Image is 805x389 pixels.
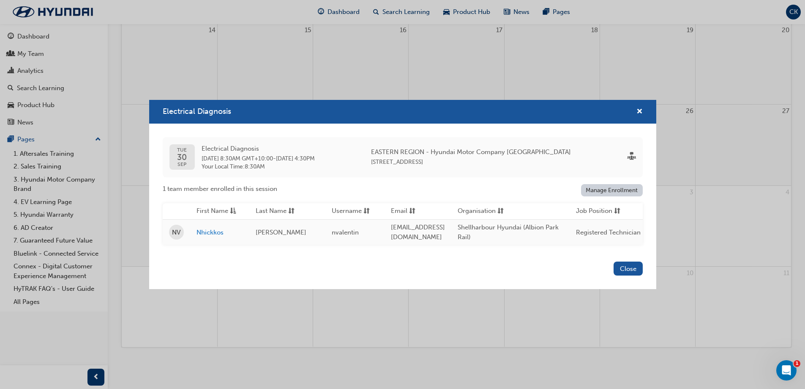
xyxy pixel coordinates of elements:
div: - [202,144,315,171]
span: Your Local Time : 8:30AM [202,163,315,171]
iframe: Intercom live chat [776,360,797,381]
span: 1 team member enrolled in this session [163,184,277,194]
span: Last Name [256,206,287,217]
span: EASTERN REGION - Hyundai Motor Company [GEOGRAPHIC_DATA] [371,147,571,157]
button: First Nameasc-icon [196,206,243,217]
a: Manage Enrollment [581,184,643,196]
span: sessionType_FACE_TO_FACE-icon [628,152,636,162]
span: Organisation [458,206,496,217]
span: nvalentin [332,229,359,236]
button: Close [614,262,643,276]
span: Job Position [576,206,612,217]
button: Last Namesorting-icon [256,206,302,217]
span: sorting-icon [497,206,504,217]
span: Shellharbour Hyundai (Albion Park Rail) [458,223,559,241]
button: Job Positionsorting-icon [576,206,622,217]
button: Emailsorting-icon [391,206,437,217]
span: First Name [196,206,228,217]
span: 30 Sep 2025 4:30PM [276,155,315,162]
span: SEP [177,162,187,167]
span: asc-icon [230,206,236,217]
div: Electrical Diagnosis [149,100,656,290]
a: Nhickkos [196,228,243,237]
span: [STREET_ADDRESS] [371,158,423,166]
span: Registered Technician [576,229,641,236]
span: [EMAIL_ADDRESS][DOMAIN_NAME] [391,223,445,241]
span: 1 [794,360,800,367]
span: sorting-icon [288,206,295,217]
span: Email [391,206,407,217]
button: cross-icon [636,107,643,117]
span: TUE [177,147,187,153]
span: NV [172,228,180,237]
span: Electrical Diagnosis [202,144,315,154]
span: [PERSON_NAME] [256,229,306,236]
span: sorting-icon [614,206,620,217]
span: cross-icon [636,108,643,116]
span: 30 Sep 2025 8:30AM GMT+10:00 [202,155,273,162]
button: Organisationsorting-icon [458,206,504,217]
span: sorting-icon [363,206,370,217]
button: Usernamesorting-icon [332,206,378,217]
span: Electrical Diagnosis [163,107,231,116]
span: Username [332,206,362,217]
span: sorting-icon [409,206,415,217]
span: 30 [177,153,187,162]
